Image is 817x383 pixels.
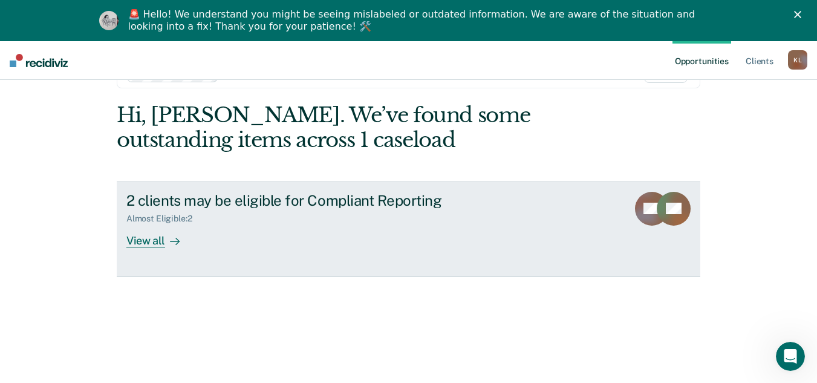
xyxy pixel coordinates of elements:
[776,342,805,371] iframe: Intercom live chat
[126,192,551,209] div: 2 clients may be eligible for Compliant Reporting
[672,41,731,80] a: Opportunities
[788,50,807,70] button: KL
[794,11,806,18] div: Close
[10,54,68,67] img: Recidiviz
[117,182,700,277] a: 2 clients may be eligible for Compliant ReportingAlmost Eligible:2View all
[743,41,776,80] a: Clients
[99,11,119,30] img: Profile image for Kim
[788,50,807,70] div: K L
[126,224,194,247] div: View all
[126,214,202,224] div: Almost Eligible : 2
[117,103,584,152] div: Hi, [PERSON_NAME]. We’ve found some outstanding items across 1 caseload
[128,8,699,33] div: 🚨 Hello! We understand you might be seeing mislabeled or outdated information. We are aware of th...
